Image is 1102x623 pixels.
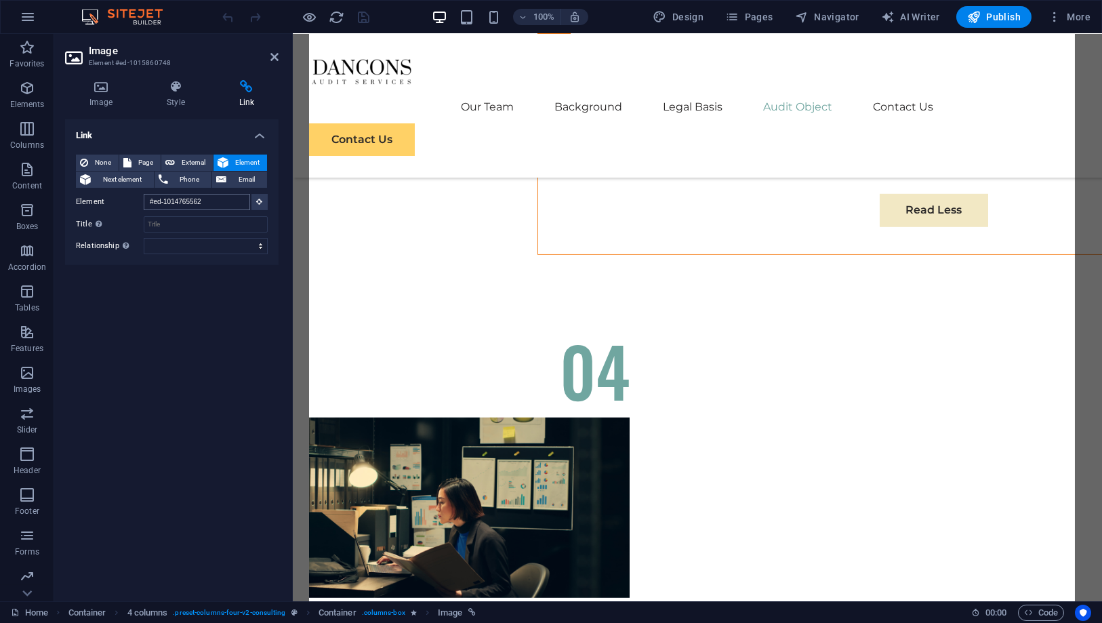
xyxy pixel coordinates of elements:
button: 100% [513,9,561,25]
span: AI Writer [881,10,940,24]
button: Phone [155,172,212,188]
p: Favorites [9,58,44,69]
p: Footer [15,506,39,517]
button: Code [1018,605,1064,621]
h2: Image [89,45,279,57]
span: Element [232,155,263,171]
p: Tables [15,302,39,313]
button: More [1042,6,1096,28]
h4: Style [142,80,214,108]
span: Pages [725,10,773,24]
button: Page [119,155,161,171]
span: . preset-columns-four-v2-consulting [173,605,285,621]
div: Design (Ctrl+Alt+Y) [648,6,710,28]
button: Publish [956,6,1032,28]
span: Click to select. Double-click to edit [319,605,356,621]
label: Relationship [76,238,144,254]
span: . columns-box [362,605,405,621]
button: Next element [76,172,154,188]
h4: Image [65,80,142,108]
p: Header [14,465,41,476]
h4: Link [215,80,279,108]
button: Usercentrics [1075,605,1091,621]
span: Phone [172,172,208,188]
h6: Session time [971,605,1007,621]
p: Boxes [16,221,39,232]
img: Editor Logo [78,9,180,25]
p: Accordion [8,262,46,273]
button: AI Writer [876,6,945,28]
i: Reload page [329,9,345,25]
button: reload [329,9,345,25]
span: 00 00 [985,605,1006,621]
p: Images [14,384,41,395]
label: Element [76,194,144,210]
span: Email [230,172,263,188]
span: Code [1024,605,1058,621]
p: Forms [15,546,39,557]
h3: Element #ed-1015860748 [89,57,251,69]
i: Element contains an animation [411,609,417,616]
span: None [92,155,115,171]
i: This element is linked [468,609,476,616]
p: Content [12,180,42,191]
h4: Link [65,119,279,144]
span: : [995,607,997,618]
i: This element is a customizable preset [291,609,298,616]
label: Title [76,216,144,233]
button: Element [213,155,267,171]
span: Page [136,155,157,171]
a: Click to cancel selection. Double-click to open Pages [11,605,48,621]
p: Elements [10,99,45,110]
span: Click to select. Double-click to edit [438,605,462,621]
span: More [1048,10,1090,24]
span: External [179,155,209,171]
p: Columns [10,140,44,150]
button: Pages [720,6,778,28]
h6: 100% [533,9,555,25]
input: No element chosen [144,194,250,210]
button: None [76,155,119,171]
span: Next element [95,172,150,188]
span: Design [653,10,704,24]
button: Design [648,6,710,28]
button: Navigator [790,6,865,28]
span: Navigator [795,10,859,24]
button: Email [212,172,267,188]
span: Click to select. Double-click to edit [68,605,106,621]
button: Click here to leave preview mode and continue editing [302,9,318,25]
span: Click to select. Double-click to edit [127,605,168,621]
i: On resize automatically adjust zoom level to fit chosen device. [569,11,581,23]
input: Title [144,216,268,233]
button: External [161,155,213,171]
p: Features [11,343,43,354]
span: Publish [967,10,1021,24]
nav: breadcrumb [68,605,476,621]
p: Slider [17,424,38,435]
